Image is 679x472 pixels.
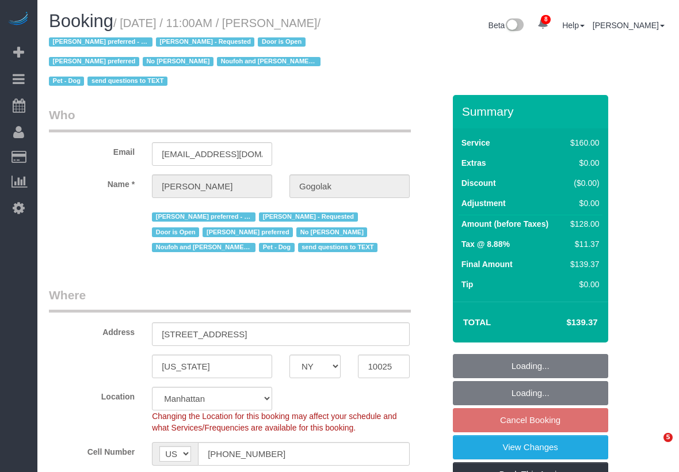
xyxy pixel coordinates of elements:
[217,57,321,66] span: Noufoh and [PERSON_NAME] requested
[152,212,255,222] span: [PERSON_NAME] preferred - Mondays
[40,174,143,190] label: Name *
[156,37,254,47] span: [PERSON_NAME] - Requested
[289,174,410,198] input: Last Name
[298,243,377,252] span: send questions to TEXT
[258,37,305,47] span: Door is Open
[49,287,411,313] legend: Where
[532,318,597,328] h4: $139.37
[259,212,357,222] span: [PERSON_NAME] - Requested
[566,137,599,149] div: $160.00
[461,258,513,270] label: Final Amount
[49,11,113,31] span: Booking
[259,243,294,252] span: Pet - Dog
[566,218,599,230] div: $128.00
[49,57,139,66] span: [PERSON_NAME] preferred
[453,435,608,459] a: View Changes
[566,279,599,290] div: $0.00
[566,157,599,169] div: $0.00
[462,105,602,118] h3: Summary
[152,243,255,252] span: Noufoh and [PERSON_NAME] requested
[532,12,554,37] a: 8
[49,37,152,47] span: [PERSON_NAME] preferred - Mondays
[562,21,585,30] a: Help
[40,387,143,402] label: Location
[463,317,491,327] strong: Total
[461,197,506,209] label: Adjustment
[461,279,474,290] label: Tip
[541,15,551,24] span: 8
[566,197,599,209] div: $0.00
[40,322,143,338] label: Address
[49,77,84,86] span: Pet - Dog
[461,238,510,250] label: Tax @ 8.88%
[461,177,496,189] label: Discount
[296,227,367,237] span: No [PERSON_NAME]
[87,77,167,86] span: send questions to TEXT
[358,355,409,378] input: Zip Code
[461,157,486,169] label: Extras
[593,21,665,30] a: [PERSON_NAME]
[505,18,524,33] img: New interface
[203,227,293,237] span: [PERSON_NAME] preferred
[640,433,667,460] iframe: Intercom live chat
[566,177,599,189] div: ($0.00)
[152,227,199,237] span: Door is Open
[152,355,272,378] input: City
[49,17,324,88] small: / [DATE] / 11:00AM / [PERSON_NAME]
[40,442,143,458] label: Cell Number
[152,142,272,166] input: Email
[198,442,410,466] input: Cell Number
[152,174,272,198] input: First Name
[143,57,213,66] span: No [PERSON_NAME]
[461,218,548,230] label: Amount (before Taxes)
[461,137,490,149] label: Service
[152,412,396,432] span: Changing the Location for this booking may affect your schedule and what Services/Frequencies are...
[49,106,411,132] legend: Who
[663,433,673,442] span: 5
[7,12,30,28] img: Automaid Logo
[566,238,599,250] div: $11.37
[40,142,143,158] label: Email
[489,21,524,30] a: Beta
[566,258,599,270] div: $139.37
